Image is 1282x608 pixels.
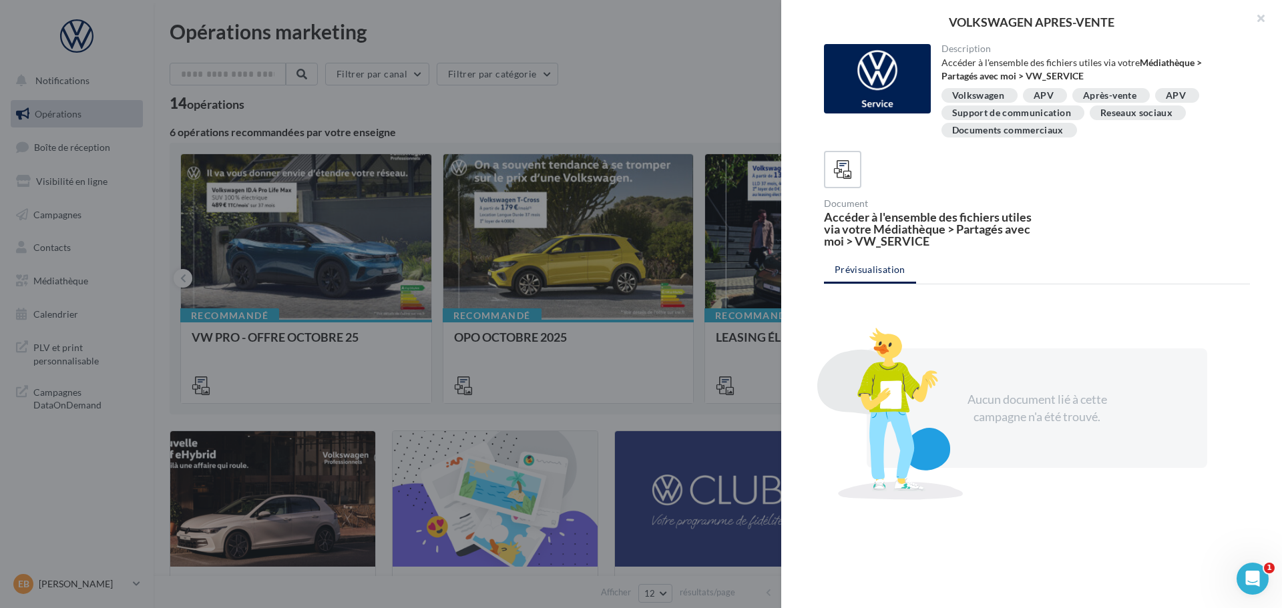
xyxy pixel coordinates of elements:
[1237,563,1269,595] iframe: Intercom live chat
[941,56,1240,83] div: Accéder à l'ensemble des fichiers utiles via votre
[1083,91,1136,101] div: Après-vente
[824,199,1032,208] div: Document
[941,44,1240,53] div: Description
[824,211,1032,247] div: Accéder à l'ensemble des fichiers utiles via votre Médiathèque > Partagés avec moi > VW_SERVICE
[1034,91,1054,101] div: APV
[952,108,1071,118] div: Support de communication
[803,16,1261,28] div: VOLKSWAGEN APRES-VENTE
[1166,91,1186,101] div: APV
[952,91,1005,101] div: Volkswagen
[1264,563,1275,573] span: 1
[952,125,1064,135] div: Documents commerciaux
[1100,108,1172,118] div: Reseaux sociaux
[952,391,1122,425] div: Aucun document lié à cette campagne n'a été trouvé.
